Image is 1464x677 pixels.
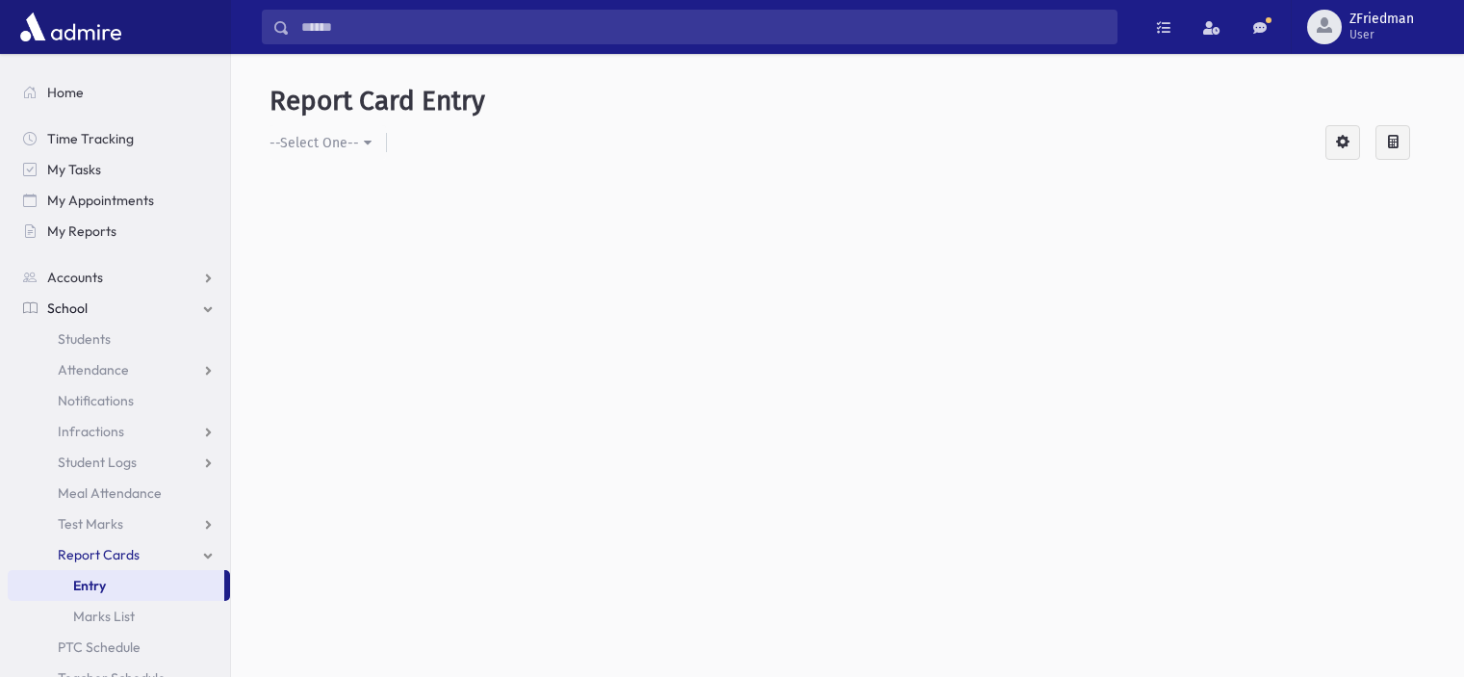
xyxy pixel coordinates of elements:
span: Attendance [58,361,129,378]
a: My Reports [8,216,230,247]
a: Accounts [8,262,230,293]
a: Entry [8,570,224,601]
span: ZFriedman [1349,12,1414,27]
a: Home [8,77,230,108]
a: Students [8,324,230,354]
span: My Tasks [47,161,101,178]
a: School [8,293,230,324]
div: Configure [1325,125,1360,160]
a: Marks List [8,601,230,632]
span: Accounts [47,269,103,286]
a: Time Tracking [8,123,230,154]
span: Meal Attendance [58,484,162,502]
button: --Select One-- [270,125,386,160]
span: Marks List [73,608,135,625]
span: My Appointments [47,192,154,209]
a: Student Logs [8,447,230,478]
span: Student Logs [58,454,137,471]
span: Infractions [58,423,124,440]
span: Students [58,330,111,348]
a: Test Marks [8,508,230,539]
input: Search [290,10,1117,44]
img: AdmirePro [15,8,126,46]
span: Entry [73,577,106,594]
a: Infractions [8,416,230,447]
a: My Appointments [8,185,230,216]
span: My Reports [47,222,116,240]
h5: Report Card Entry [270,85,1425,117]
a: Meal Attendance [8,478,230,508]
span: PTC Schedule [58,638,141,656]
span: Home [47,84,84,101]
span: Test Marks [58,515,123,533]
a: Attendance [8,354,230,385]
a: Notifications [8,385,230,416]
span: Report Cards [58,546,140,563]
span: Notifications [58,392,134,409]
a: Report Cards [8,539,230,570]
div: --Select One-- [270,133,359,153]
a: My Tasks [8,154,230,185]
span: User [1349,27,1414,42]
span: School [47,299,88,317]
a: PTC Schedule [8,632,230,663]
span: Time Tracking [47,130,134,147]
div: Calculate Averages [1375,125,1410,160]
